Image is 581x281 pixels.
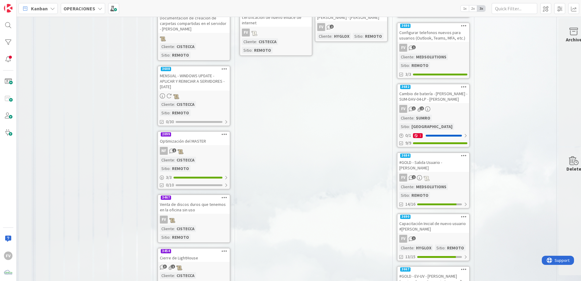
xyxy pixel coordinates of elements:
div: CISTECCA [175,101,196,108]
div: FV [399,44,407,52]
div: Cliente [242,38,256,45]
div: Cliente [399,245,414,251]
div: CISTECCA [175,43,196,50]
span: : [170,165,170,172]
div: 2099 [161,132,171,137]
div: 3608 [158,66,230,72]
div: 2099 [158,132,230,137]
div: Cierre de LightHouse [158,254,230,262]
div: [GEOGRAPHIC_DATA] [410,123,454,130]
div: 3690 [397,214,469,220]
span: : [445,245,445,251]
div: MEDSOLUTIONS [414,183,448,190]
div: MENSUAL - WINDOWS UPDATE - APLICAR Y REINICIAR A SERVIDORES - [DATE] [158,72,230,91]
span: : [414,183,414,190]
div: Cliente [399,54,414,60]
a: 3467Venta de discos duros que tenemos en la oficina sin usoFVCliente:CISTECCASitio:REMOTO [157,194,230,243]
div: Configurar telefonos nuevos para usuarios (Outlook, Teams, MFA, etc.) [397,29,469,42]
div: CISTECCA [257,38,278,45]
div: FV [399,174,407,182]
div: 3/3 [158,174,230,181]
div: FV [399,105,407,113]
span: : [332,33,332,40]
span: : [363,33,363,40]
span: 0 / 1 [405,132,411,139]
div: 3467 [158,195,230,200]
span: : [174,43,175,50]
span: : [414,245,414,251]
div: 2099Optimización del MASTER [158,132,230,145]
div: 3667 [397,267,469,272]
div: Venta de discos duros que tenemos en la oficina sin uso [158,200,230,214]
img: Visit kanbanzone.com [4,4,12,12]
span: 14/16 [405,201,415,207]
div: REMOTO [170,109,191,116]
span: 2 [330,25,334,29]
div: Cliente [160,272,174,279]
div: Sitio [160,165,170,172]
span: 13/15 [405,254,415,260]
div: 3454Cierre de LightHouse [158,248,230,262]
span: 3/3 [405,71,411,78]
div: FV [397,44,469,52]
div: CISTECCA [175,272,196,279]
span: : [409,123,410,130]
div: 3684 [397,153,469,158]
span: : [256,38,257,45]
span: : [252,47,253,54]
div: FV [315,23,387,31]
div: FV [397,235,469,243]
span: : [170,52,170,58]
a: 3608MENSUAL - WINDOWS UPDATE - APLICAR Y REINICIAR A SERVIDORES - [DATE]Cliente:CISTECCASitio:REM... [157,66,230,126]
div: Optimización del MASTER [158,137,230,145]
div: Capacitación Inicial de nuevo usuario #[PERSON_NAME] [397,220,469,233]
div: 3682Cambio de batería - [PERSON_NAME] - SUM-DAV-04-LP - [PERSON_NAME] [397,84,469,103]
span: 9/9 [405,140,411,146]
span: 1x [461,5,469,12]
a: 3684#GOLD - Salida Usuario - [PERSON_NAME]FVCliente:MEDSOLUTIONSSitio:REMOTO14/16 [397,152,470,209]
div: 3667 [400,267,411,272]
span: Kanban [31,5,48,12]
div: FV [242,29,250,36]
div: FV [399,235,407,243]
div: Sitio [399,62,409,69]
span: 3 [163,265,167,269]
div: REMOTO [445,245,466,251]
span: 0/30 [166,119,174,125]
span: : [409,192,410,199]
a: 3682Cambio de batería - [PERSON_NAME] - SUM-DAV-04-LP - [PERSON_NAME]FVCliente:SUMROSitio:[GEOGRA... [397,84,470,147]
div: MEDSOLUTIONS [414,54,448,60]
span: 3 / 3 [166,174,172,181]
div: REMOTO [363,33,383,40]
span: 3x [477,5,485,12]
div: Sitio [242,47,252,54]
div: REMOTO [170,234,191,241]
span: 2 [412,175,416,179]
a: crear plantilla de pruebas de certificación de nuevo enlace de internetFVCliente:CISTECCASitio:RE... [239,2,312,56]
div: 3682 [400,85,411,89]
div: REMOTO [170,52,191,58]
div: FV [397,174,469,182]
div: FV [397,105,469,113]
div: FV [4,252,12,260]
span: : [174,101,175,108]
span: 1 [172,148,176,152]
div: REMOTO [253,47,273,54]
div: 3684#GOLD - Salida Usuario - [PERSON_NAME] [397,153,469,172]
div: 3686 [397,23,469,29]
div: 3608MENSUAL - WINDOWS UPDATE - APLICAR Y REINICIAR A SERVIDORES - [DATE] [158,66,230,91]
a: 3690Capacitación Inicial de nuevo usuario #[PERSON_NAME]FVCliente:HYGLOXSitio:REMOTO13/15 [397,213,470,261]
div: 0/11 [397,132,469,139]
span: 2 [420,106,424,110]
div: NF [158,147,230,155]
div: Cliente [160,101,174,108]
div: 3467Venta de discos duros que tenemos en la oficina sin uso [158,195,230,214]
div: Sitio [160,234,170,241]
div: Sitio [399,192,409,199]
span: 1 [412,106,416,110]
div: Cliente [160,43,174,50]
span: : [414,115,414,121]
div: 3608 [161,67,171,71]
span: : [409,62,410,69]
div: 3690Capacitación Inicial de nuevo usuario #[PERSON_NAME] [397,214,469,233]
